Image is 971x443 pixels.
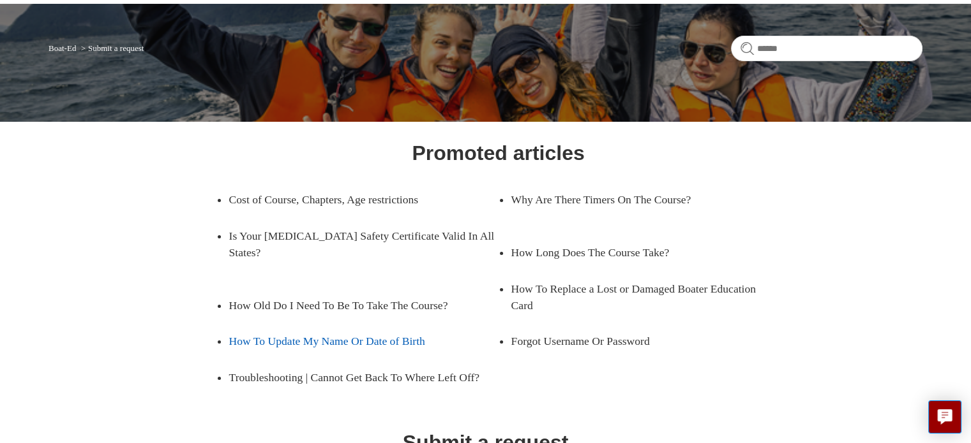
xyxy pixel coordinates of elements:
a: How Old Do I Need To Be To Take The Course? [229,287,479,323]
li: Submit a request [79,43,144,53]
a: Cost of Course, Chapters, Age restrictions [229,182,479,217]
a: How Long Does The Course Take? [511,235,761,270]
a: Forgot Username Or Password [511,323,761,359]
a: How To Replace a Lost or Damaged Boater Education Card [511,271,780,324]
input: Search [731,36,922,61]
a: Boat-Ed [49,43,76,53]
a: Is Your [MEDICAL_DATA] Safety Certificate Valid In All States? [229,218,498,271]
button: Live chat [928,400,961,433]
a: Why Are There Timers On The Course? [511,182,761,217]
li: Boat-Ed [49,43,79,53]
h1: Promoted articles [412,138,584,168]
a: How To Update My Name Or Date of Birth [229,323,479,359]
a: Troubleshooting | Cannot Get Back To Where Left Off? [229,359,498,395]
